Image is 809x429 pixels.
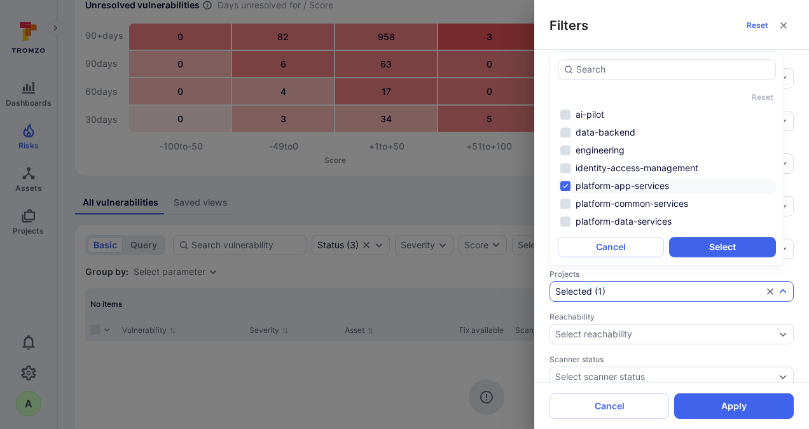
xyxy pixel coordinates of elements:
[778,329,788,339] button: Expand dropdown
[550,312,794,321] span: Reachability
[558,143,776,158] li: engineering
[669,237,775,257] button: Select
[550,393,669,419] button: Cancel
[550,17,588,34] span: Filters
[742,15,773,36] button: Reset
[576,63,770,76] input: Search
[558,59,776,257] div: autocomplete options
[765,286,775,297] button: Clear selection
[558,125,776,140] li: data-backend
[555,372,645,382] div: Select scanner status
[778,286,788,297] button: Expand dropdown
[550,269,794,279] span: Projects
[555,286,763,297] button: Selected(1)
[752,92,773,102] button: Reset
[555,286,592,297] div: Selected
[773,15,794,36] button: close
[550,281,794,302] div: platform-app-services
[555,329,632,339] div: Select reachability
[555,286,763,297] div: ( 1 )
[558,107,776,122] li: ai-pilot
[558,160,776,176] li: identity-access-management
[558,214,776,229] li: platform-data-services
[558,178,776,193] li: platform-app-services
[778,372,788,382] button: Expand dropdown
[555,372,775,382] button: Select scanner status
[674,393,794,419] button: Apply
[558,196,776,211] li: platform-common-services
[550,355,794,364] span: Scanner status
[555,329,775,339] button: Select reachability
[558,237,664,257] button: Cancel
